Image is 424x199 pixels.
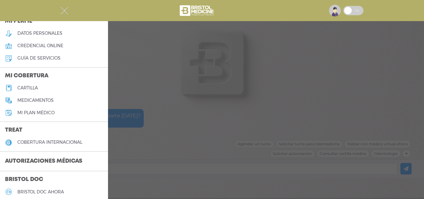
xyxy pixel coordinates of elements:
[17,110,55,115] h5: Mi plan médico
[17,31,62,36] h5: datos personales
[17,98,54,103] h5: medicamentos
[61,7,68,15] img: Cober_menu-close-white.svg
[179,3,216,18] img: bristol-medicine-blanco.png
[329,5,341,16] img: profile-placeholder.svg
[17,189,64,195] h5: Bristol doc ahora
[17,43,63,48] h5: credencial online
[17,140,82,145] h5: cobertura internacional
[17,56,61,61] h5: guía de servicios
[17,85,38,91] h5: cartilla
